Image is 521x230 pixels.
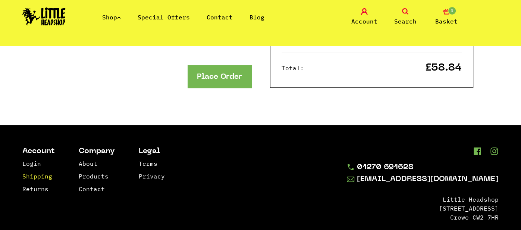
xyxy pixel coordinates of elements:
[282,63,304,72] p: Total:
[428,8,465,26] a: 1 Basket
[249,13,264,21] a: Blog
[102,13,121,21] a: Shop
[22,160,41,167] a: Login
[387,8,424,26] a: Search
[188,65,251,88] button: Place Order
[347,195,499,204] li: Little Headshop
[22,7,66,25] img: Little Head Shop Logo
[425,64,462,72] p: £58.84
[79,147,115,155] li: Company
[351,17,377,26] span: Account
[139,172,165,180] a: Privacy
[448,6,456,15] span: 1
[22,185,48,193] a: Returns
[79,185,105,193] a: Contact
[138,13,190,21] a: Special Offers
[347,204,499,213] li: [STREET_ADDRESS]
[394,17,417,26] span: Search
[139,160,157,167] a: Terms
[347,164,499,171] a: 01270 691628
[22,172,52,180] a: Shipping
[347,175,499,184] a: [EMAIL_ADDRESS][DOMAIN_NAME]
[207,13,233,21] a: Contact
[79,160,97,167] a: About
[79,172,109,180] a: Products
[347,213,499,222] li: Crewe CW2 7HR
[22,147,55,155] li: Account
[139,147,165,155] li: Legal
[435,17,458,26] span: Basket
